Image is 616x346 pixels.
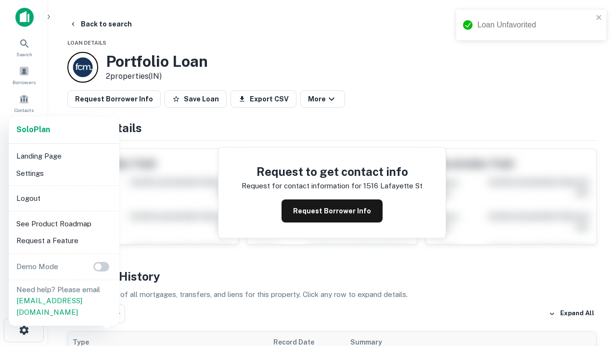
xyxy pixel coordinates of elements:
[13,190,115,207] li: Logout
[16,125,50,134] strong: Solo Plan
[13,232,115,249] li: Request a Feature
[568,238,616,284] iframe: Chat Widget
[596,13,603,23] button: close
[13,215,115,233] li: See Product Roadmap
[13,261,62,272] p: Demo Mode
[477,19,593,31] div: Loan Unfavorited
[16,124,50,136] a: SoloPlan
[13,148,115,165] li: Landing Page
[16,297,82,316] a: [EMAIL_ADDRESS][DOMAIN_NAME]
[13,165,115,182] li: Settings
[16,284,112,318] p: Need help? Please email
